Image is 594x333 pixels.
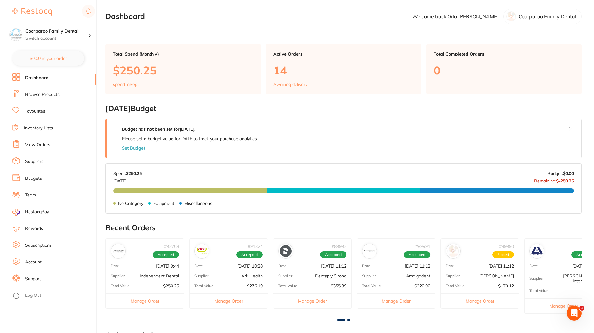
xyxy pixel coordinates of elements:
p: [DATE] 11:12 [321,263,346,268]
p: Total Value [529,289,548,293]
a: Total Spend (Monthly)$250.25spend inSept [105,44,261,94]
p: Dentsply Sirona [315,273,346,278]
p: 0 [434,64,574,77]
p: spend in Sept [113,82,139,87]
a: RestocqPay [12,209,49,216]
p: Spent: [113,171,142,176]
p: Miscellaneous [184,201,212,206]
p: # 89991 [415,244,430,249]
p: Independent Dental [140,273,179,278]
p: Date [529,264,538,268]
p: Total Value [194,284,213,288]
p: Date [111,264,119,268]
p: [DATE] 10:28 [237,263,263,268]
span: Accepted [236,251,263,258]
p: Supplier [529,276,543,281]
p: Remaining: [534,176,574,183]
button: Manage Order [441,293,519,308]
p: Supplier [278,274,292,278]
h4: Coorparoo Family Dental [25,28,88,34]
p: Date [194,264,203,268]
span: 1 [579,306,584,311]
img: Adam Dental [447,245,459,257]
a: Support [25,276,41,282]
a: Rewards [25,226,43,232]
iframe: Intercom live chat [567,306,582,321]
a: Total Completed Orders0 [426,44,582,94]
button: Manage Order [273,293,351,308]
p: Ark Health [241,273,263,278]
span: Accepted [404,251,430,258]
p: 14 [273,64,414,77]
button: Log Out [12,291,95,301]
img: Amalgadent [364,245,375,257]
p: Supplier [111,274,125,278]
h2: [DATE] Budget [105,104,582,113]
a: Dashboard [25,75,49,81]
button: Set Budget [122,146,145,151]
p: Total Value [278,284,297,288]
p: Total Spend (Monthly) [113,52,253,56]
button: $0.00 in your order [12,51,84,66]
span: Placed [492,251,514,258]
p: $250.25 [163,283,179,288]
span: Accepted [320,251,346,258]
p: # 89992 [332,244,346,249]
strong: $0.00 [563,171,574,176]
p: # 91324 [248,244,263,249]
p: [PERSON_NAME] [479,273,514,278]
p: [DATE] [113,176,142,183]
p: Switch account [25,35,88,42]
p: Coorparoo Family Dental [519,14,576,19]
a: Budgets [25,175,42,182]
a: Account [25,259,42,265]
img: Independent Dental [112,245,124,257]
p: No Category [118,201,143,206]
p: Supplier [446,274,460,278]
p: Total Completed Orders [434,52,574,56]
p: $250.25 [113,64,253,77]
p: Awaiting delivery [273,82,307,87]
p: Amalgadent [406,273,430,278]
p: Total Value [362,284,381,288]
p: $179.12 [498,283,514,288]
strong: Budget has not been set for [DATE] . [122,126,195,132]
a: Team [25,192,36,198]
a: Browse Products [25,92,60,98]
a: Restocq Logo [12,5,52,19]
p: Date [446,264,454,268]
button: Manage Order [190,293,268,308]
span: RestocqPay [25,209,49,215]
p: Supplier [194,274,208,278]
p: Date [278,264,287,268]
p: Active Orders [273,52,414,56]
img: Livingstone International [531,245,543,257]
strong: $-250.25 [556,178,574,184]
img: RestocqPay [12,209,20,216]
p: Please set a budget value for [DATE] to track your purchase analytics. [122,136,258,141]
p: [DATE] 9:44 [156,263,179,268]
img: Dentsply Sirona [280,245,292,257]
p: # 89990 [499,244,514,249]
p: [DATE] 11:12 [489,263,514,268]
p: [DATE] 11:12 [405,263,430,268]
a: Subscriptions [25,242,52,249]
p: Date [362,264,370,268]
span: Accepted [153,251,179,258]
p: Welcome back, Orla [PERSON_NAME] [412,14,498,19]
button: Manage Order [357,293,435,308]
p: Budget: [547,171,574,176]
strong: $250.25 [126,171,142,176]
p: # 92708 [164,244,179,249]
p: $355.39 [331,283,346,288]
p: Equipment [153,201,174,206]
h2: Dashboard [105,12,145,21]
h2: Recent Orders [105,223,582,232]
p: Total Value [111,284,130,288]
p: Supplier [362,274,376,278]
a: View Orders [25,142,50,148]
p: $220.00 [414,283,430,288]
a: Favourites [25,108,45,115]
p: $276.10 [247,283,263,288]
a: Suppliers [25,159,43,165]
